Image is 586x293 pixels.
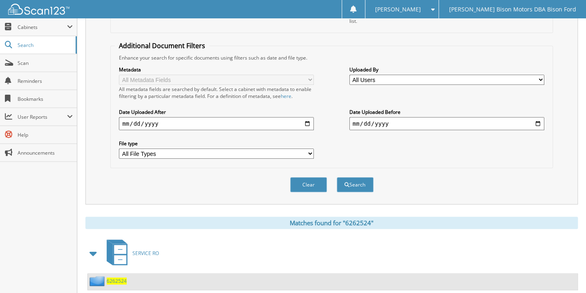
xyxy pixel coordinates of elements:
[545,254,586,293] iframe: Chat Widget
[18,113,67,120] span: User Reports
[8,4,69,15] img: scan123-logo-white.svg
[119,66,314,73] label: Metadata
[449,7,576,12] span: [PERSON_NAME] Bison Motors DBA Bison Ford
[115,41,209,50] legend: Additional Document Filters
[18,24,67,31] span: Cabinets
[119,109,314,115] label: Date Uploaded After
[18,149,73,156] span: Announcements
[107,277,127,284] a: 6262524
[18,131,73,138] span: Help
[349,66,544,73] label: Uploaded By
[89,276,107,286] img: folder2.png
[119,140,314,147] label: File type
[132,250,159,257] span: SERVICE RO
[349,117,544,130] input: end
[102,237,159,269] a: SERVICE RO
[18,95,73,102] span: Bookmarks
[115,54,548,61] div: Enhance your search for specific documents using filters such as date and file type.
[119,86,314,100] div: All metadata fields are searched by default. Select a cabinet with metadata to enable filtering b...
[119,117,314,130] input: start
[349,109,544,115] label: Date Uploaded Before
[337,177,374,192] button: Search
[375,7,421,12] span: [PERSON_NAME]
[18,60,73,67] span: Scan
[18,42,72,49] span: Search
[18,78,73,84] span: Reminders
[281,93,291,100] a: here
[290,177,327,192] button: Clear
[85,217,578,229] div: Matches found for "6262524"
